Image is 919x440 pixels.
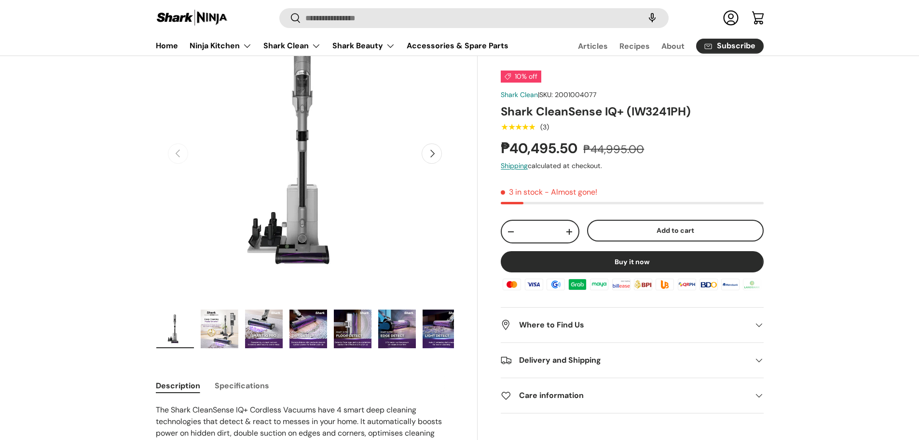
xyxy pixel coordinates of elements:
[637,8,668,29] speech-search-button: Search by voice
[676,277,697,292] img: qrph
[698,277,719,292] img: bdo
[156,4,454,352] media-gallery: Gallery Viewer
[661,37,685,56] a: About
[501,343,763,378] summary: Delivery and Shipping
[378,310,416,348] img: shark-cleansenseiq+-4-smart-iq-pro-floor-edge-infographic-sharkninja-philippines
[523,277,544,292] img: visa
[567,277,588,292] img: grabpay
[289,310,327,348] img: shark-cleansenseiq+-4-smart-iq-pro-dirt-detect-infographic-sharkninja-philippines
[654,277,675,292] img: ubp
[717,43,755,50] span: Subscribe
[539,90,553,99] span: SKU:
[632,277,654,292] img: bpi
[501,319,748,331] h2: Where to Find Us
[156,36,508,56] nav: Primary
[501,123,535,131] div: 5.0 out of 5.0 stars
[720,277,741,292] img: metrobank
[501,355,748,366] h2: Delivery and Shipping
[201,310,238,348] img: shark-cleansenseiq+-4-smart-sensors-introductory-infographic-sharkninja-philippines
[184,36,258,56] summary: Ninja Kitchen
[501,122,535,132] span: ★★★★★
[540,124,549,131] div: (3)
[578,37,608,56] a: Articles
[555,90,597,99] span: 2001004077
[545,277,566,292] img: gcash
[501,104,763,119] h1: Shark CleanSense IQ+ (IW3241PH)
[501,90,538,99] a: Shark Clean
[501,390,748,401] h2: Care information
[501,71,541,83] span: 10% off
[555,36,764,56] nav: Secondary
[545,187,597,198] p: - Almost gone!
[696,39,764,54] a: Subscribe
[587,220,764,242] button: Add to cart
[156,36,178,55] a: Home
[611,277,632,292] img: billease
[501,187,543,198] span: 3 in stock
[501,378,763,413] summary: Care information
[619,37,650,56] a: Recipes
[538,90,597,99] span: |
[334,310,371,348] img: shark-cleansenseiq+-4-smart-iq-pro-floor-detect-infographic-sharkninja-philippines
[423,310,460,348] img: shark-cleansenseiq+-4-smart-iq-pro-light-detect-infographic-sharkninja-philippines
[156,310,194,348] img: shark-cleansense-auto-empty-dock-iw3241ae-full-view-sharkninja-philippines
[156,9,228,28] img: Shark Ninja Philippines
[156,375,200,397] button: Description
[741,277,763,292] img: landbank
[501,139,580,157] strong: ₱40,495.50
[501,161,528,170] a: Shipping
[501,161,763,171] div: calculated at checkout.
[501,277,522,292] img: master
[501,308,763,342] summary: Where to Find Us
[583,142,644,156] s: ₱44,995.00
[258,36,327,56] summary: Shark Clean
[327,36,401,56] summary: Shark Beauty
[501,251,763,272] button: Buy it now
[245,310,283,348] img: shark-cleansenseiq+-4-smart-iq-pro-infographic-sharkninja-philippines
[589,277,610,292] img: maya
[215,375,269,397] button: Specifications
[407,36,508,55] a: Accessories & Spare Parts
